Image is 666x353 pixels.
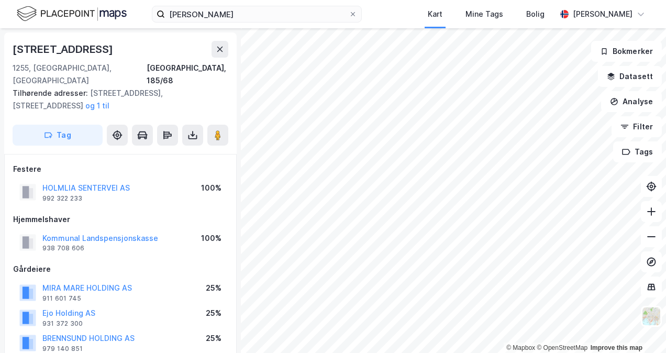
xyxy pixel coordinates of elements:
a: Improve this map [591,344,642,351]
div: 1255, [GEOGRAPHIC_DATA], [GEOGRAPHIC_DATA] [13,62,147,87]
div: [GEOGRAPHIC_DATA], 185/68 [147,62,228,87]
div: 931 372 300 [42,319,83,328]
button: Analyse [601,91,662,112]
div: 911 601 745 [42,294,81,303]
a: OpenStreetMap [537,344,587,351]
div: Hjemmelshaver [13,213,228,226]
iframe: Chat Widget [614,303,666,353]
div: 25% [206,307,221,319]
div: 979 140 851 [42,345,83,353]
div: [STREET_ADDRESS], [STREET_ADDRESS] [13,87,220,112]
div: 992 322 233 [42,194,82,203]
div: 25% [206,332,221,345]
div: 25% [206,282,221,294]
button: Filter [612,116,662,137]
button: Tags [613,141,662,162]
div: Festere [13,163,228,175]
span: Tilhørende adresser: [13,89,90,97]
div: 100% [201,232,221,245]
button: Bokmerker [591,41,662,62]
button: Datasett [598,66,662,87]
div: Bolig [526,8,545,20]
div: [PERSON_NAME] [573,8,632,20]
a: Mapbox [506,344,535,351]
div: Kart [428,8,442,20]
img: logo.f888ab2527a4732fd821a326f86c7f29.svg [17,5,127,23]
div: 100% [201,182,221,194]
div: Gårdeiere [13,263,228,275]
input: Søk på adresse, matrikkel, gårdeiere, leietakere eller personer [165,6,349,22]
div: Kontrollprogram for chat [614,303,666,353]
button: Tag [13,125,103,146]
div: [STREET_ADDRESS] [13,41,115,58]
div: 938 708 606 [42,244,84,252]
div: Mine Tags [465,8,503,20]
